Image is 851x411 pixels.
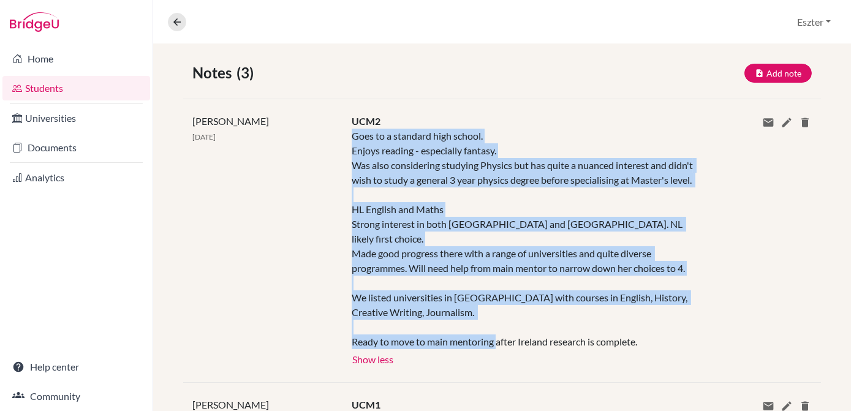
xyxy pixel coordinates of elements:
[2,76,150,100] a: Students
[2,47,150,71] a: Home
[2,384,150,409] a: Community
[792,10,836,34] button: Eszter
[236,62,259,84] span: (3)
[352,115,380,127] span: UCM2
[192,62,236,84] span: Notes
[2,106,150,130] a: Universities
[192,132,216,141] span: [DATE]
[2,355,150,379] a: Help center
[744,64,812,83] button: Add note
[352,129,705,349] div: Goes to a standard high school. Enjoys reading - especially fantasy. Was also considering studyin...
[192,399,269,410] span: [PERSON_NAME]
[2,165,150,190] a: Analytics
[352,349,394,368] button: Show less
[10,12,59,32] img: Bridge-U
[352,399,380,410] span: UCM1
[192,115,269,127] span: [PERSON_NAME]
[2,135,150,160] a: Documents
